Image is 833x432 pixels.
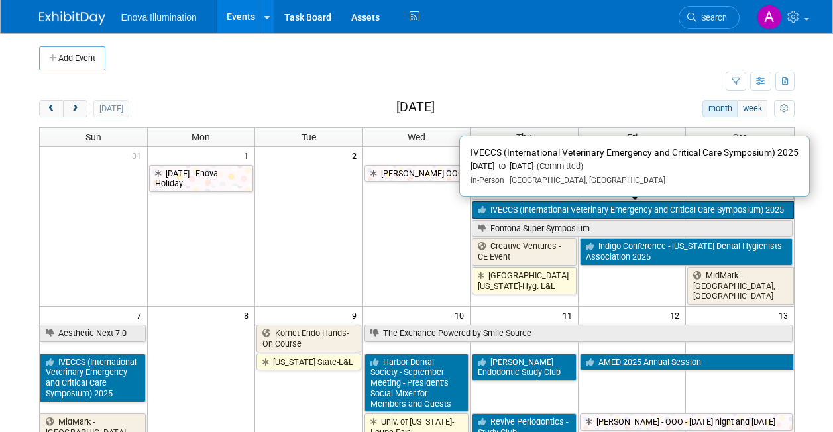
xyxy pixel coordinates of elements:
[364,165,793,182] a: [PERSON_NAME] OOO Euro event
[121,12,197,23] span: Enova Illumination
[351,147,362,164] span: 2
[39,11,105,25] img: ExhibitDay
[192,132,210,142] span: Mon
[471,161,799,172] div: [DATE] to [DATE]
[149,165,254,192] a: [DATE] - Enova Holiday
[679,6,740,29] a: Search
[471,176,504,185] span: In-Person
[669,307,685,323] span: 12
[93,100,129,117] button: [DATE]
[737,100,767,117] button: week
[757,5,782,30] img: Andrea Miller
[733,132,747,142] span: Sat
[774,100,794,117] button: myCustomButton
[453,307,470,323] span: 10
[243,307,254,323] span: 8
[516,132,532,142] span: Thu
[131,147,147,164] span: 31
[39,46,105,70] button: Add Event
[580,238,793,265] a: Indigo Conference - [US_STATE] Dental Hygienists Association 2025
[302,132,316,142] span: Tue
[472,238,577,265] a: Creative Ventures - CE Event
[351,307,362,323] span: 9
[396,100,435,115] h2: [DATE]
[687,267,793,305] a: MidMark - [GEOGRAPHIC_DATA], [GEOGRAPHIC_DATA]
[471,147,799,158] span: IVECCS (International Veterinary Emergency and Critical Care Symposium) 2025
[533,161,583,171] span: (Committed)
[458,147,470,164] span: 3
[472,220,792,237] a: Fontona Super Symposium
[40,325,146,342] a: Aesthetic Next 7.0
[780,105,789,113] i: Personalize Calendar
[364,354,469,413] a: Harbor Dental Society - September Meeting - President’s Social Mixer for Members and Guests
[63,100,87,117] button: next
[408,132,425,142] span: Wed
[580,354,794,371] a: AMED 2025 Annual Session
[472,354,577,381] a: [PERSON_NAME] Endodontic Study Club
[85,132,101,142] span: Sun
[256,325,361,352] a: Komet Endo Hands-On Course
[135,307,147,323] span: 7
[243,147,254,164] span: 1
[39,100,64,117] button: prev
[702,100,738,117] button: month
[256,354,361,371] a: [US_STATE] State-L&L
[504,176,665,185] span: [GEOGRAPHIC_DATA], [GEOGRAPHIC_DATA]
[580,413,793,431] a: [PERSON_NAME] - OOO - [DATE] night and [DATE]
[561,307,578,323] span: 11
[364,325,793,342] a: The Exchance Powered by Smile Source
[777,307,794,323] span: 13
[627,132,638,142] span: Fri
[40,354,146,402] a: IVECCS (International Veterinary Emergency and Critical Care Symposium) 2025
[472,267,577,294] a: [GEOGRAPHIC_DATA][US_STATE]-Hyg. L&L
[472,201,793,219] a: IVECCS (International Veterinary Emergency and Critical Care Symposium) 2025
[696,13,727,23] span: Search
